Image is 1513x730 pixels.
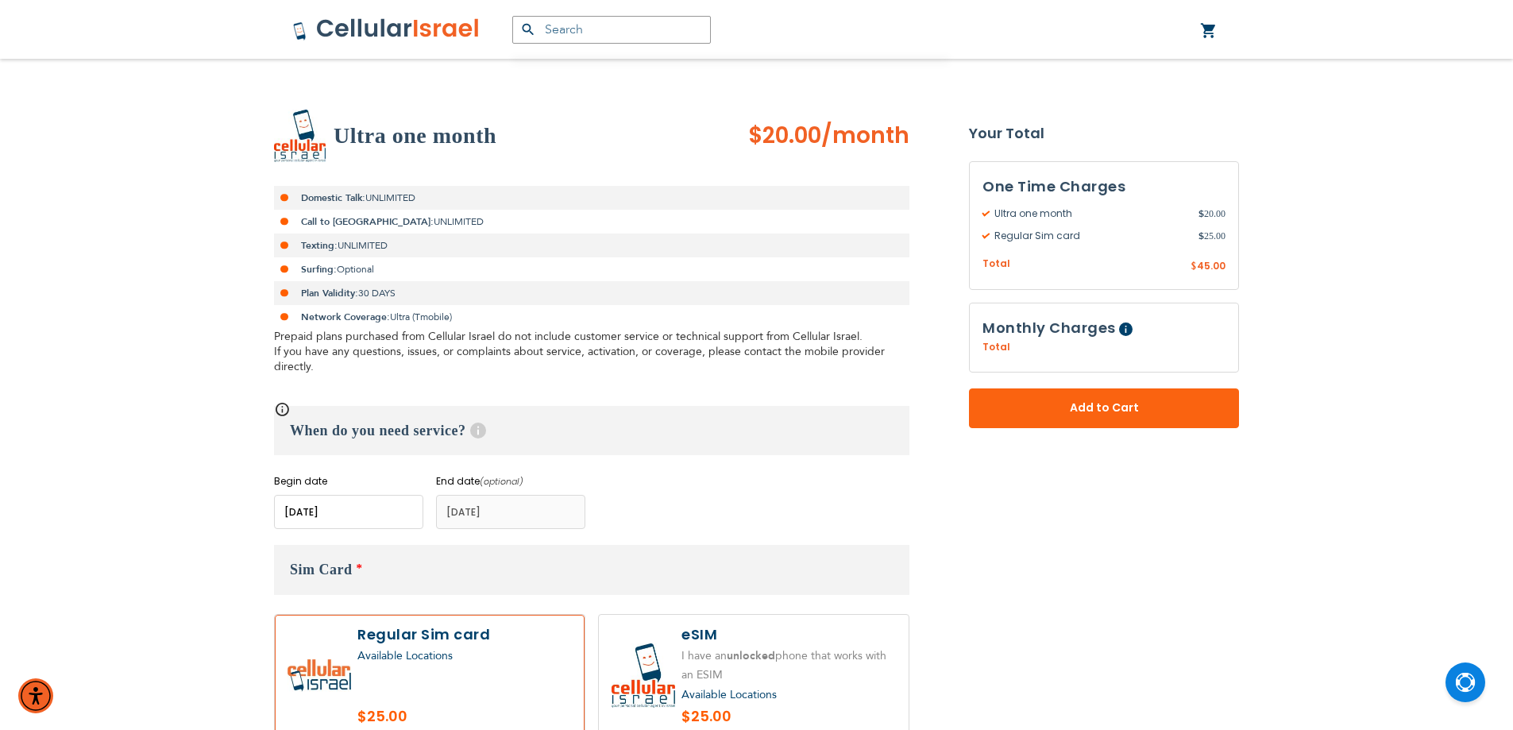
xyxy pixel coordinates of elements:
[969,122,1239,145] strong: Your Total
[1021,400,1187,416] span: Add to Cart
[301,215,434,228] strong: Call to [GEOGRAPHIC_DATA]:
[436,474,585,489] label: End date
[982,318,1116,338] span: Monthly Charges
[274,257,909,281] li: Optional
[274,406,909,455] h3: When do you need service?
[301,287,358,299] strong: Plan Validity:
[1197,259,1225,272] span: 45.00
[292,17,481,41] img: Cellular Israel Logo
[982,257,1010,272] span: Total
[274,474,423,489] label: Begin date
[301,263,337,276] strong: Surfing:
[748,120,821,151] span: $20.00
[274,210,909,234] li: UNLIMITED
[301,239,338,252] strong: Texting:
[290,562,353,577] span: Sim Card
[274,234,909,257] li: UNLIMITED
[982,229,1198,243] span: Regular Sim card
[1191,260,1197,274] span: $
[274,110,326,162] img: Ultra one month
[982,340,1010,354] span: Total
[480,475,523,488] i: (optional)
[274,495,423,529] input: MM/DD/YYYY
[1198,207,1225,221] span: 20.00
[982,175,1225,199] h3: One Time Charges
[982,207,1198,221] span: Ultra one month
[274,186,909,210] li: UNLIMITED
[357,648,453,663] a: Available Locations
[274,281,909,305] li: 30 DAYS
[301,191,365,204] strong: Domestic Talk:
[301,311,390,323] strong: Network Coverage:
[274,329,909,374] p: Prepaid plans purchased from Cellular Israel do not include customer service or technical support...
[1198,229,1204,243] span: $
[1119,323,1133,336] span: Help
[512,16,711,44] input: Search
[470,423,486,438] span: Help
[436,495,585,529] input: MM/DD/YYYY
[18,678,53,713] div: Accessibility Menu
[1198,207,1204,221] span: $
[969,388,1239,428] button: Add to Cart
[681,687,777,702] a: Available Locations
[1198,229,1225,243] span: 25.00
[821,120,909,152] span: /month
[334,120,496,152] h2: Ultra one month
[274,305,909,329] li: Ultra (Tmobile)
